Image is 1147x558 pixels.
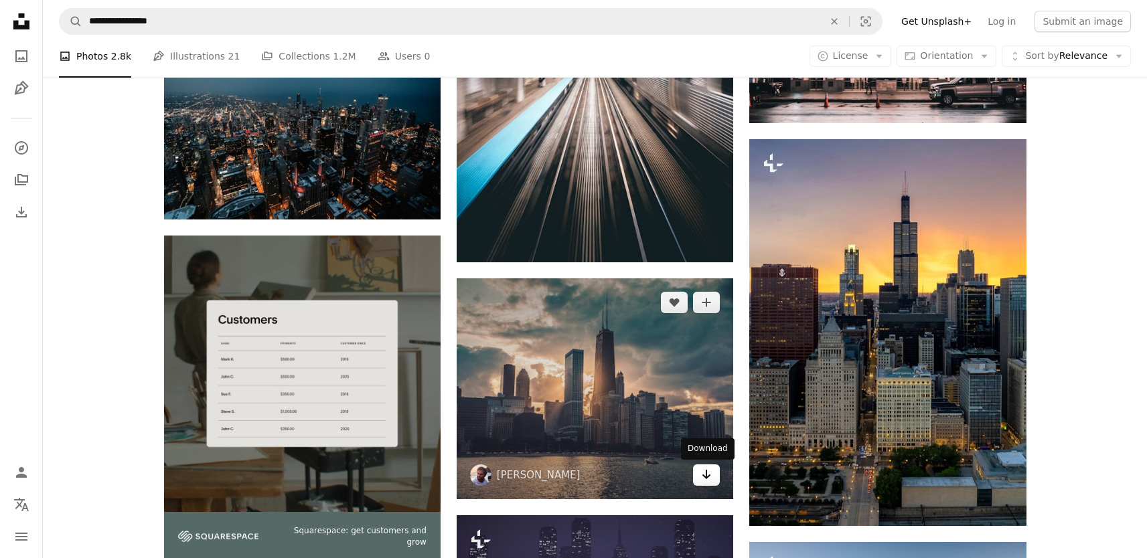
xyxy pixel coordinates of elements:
[850,9,882,34] button: Visual search
[8,134,35,161] a: Explore
[1035,11,1131,32] button: Submit an image
[261,35,356,78] a: Collections 1.2M
[470,464,491,486] img: Go to Max Bender's profile
[693,292,720,313] button: Add to Collection
[8,75,35,102] a: Illustrations
[457,278,733,500] img: yacht on body of water near buildings
[681,438,735,460] div: Download
[8,8,35,37] a: Home — Unsplash
[893,11,980,32] a: Get Unsplash+
[228,49,240,64] span: 21
[661,292,688,313] button: Like
[1025,50,1107,63] span: Relevance
[178,531,258,543] img: file-1747939142011-51e5cc87e3c9
[424,49,430,64] span: 0
[275,525,427,548] span: Squarespace: get customers and grow
[457,383,733,395] a: yacht on body of water near buildings
[164,120,441,132] a: aerial view of city buildings during night time
[8,43,35,70] a: Photos
[164,236,441,512] img: file-1747939376688-baf9a4a454ffimage
[897,45,996,67] button: Orientation
[59,8,883,35] form: Find visuals sitewide
[8,199,35,225] a: Download History
[60,9,82,34] button: Search Unsplash
[333,49,356,64] span: 1.2M
[1002,45,1131,67] button: Sort byRelevance
[693,464,720,486] a: Download
[497,468,581,482] a: [PERSON_NAME]
[1025,50,1059,61] span: Sort by
[980,11,1024,32] a: Log in
[164,35,441,219] img: aerial view of city buildings during night time
[8,491,35,518] button: Language
[378,35,431,78] a: Users 0
[749,139,1026,527] img: An aerial view of Chicago Downtown with high skyscrapers at sunset in cloudy sky background
[833,50,868,61] span: License
[920,50,973,61] span: Orientation
[8,523,35,550] button: Menu
[749,327,1026,339] a: An aerial view of Chicago Downtown with high skyscrapers at sunset in cloudy sky background
[820,9,849,34] button: Clear
[810,45,892,67] button: License
[153,35,240,78] a: Illustrations 21
[8,167,35,193] a: Collections
[8,459,35,486] a: Log in / Sign up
